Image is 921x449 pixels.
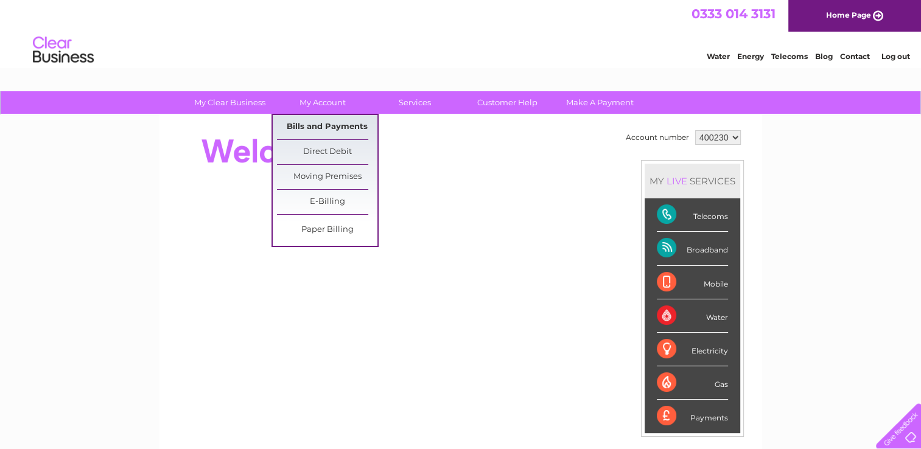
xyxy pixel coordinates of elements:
a: Telecoms [771,52,808,61]
a: My Account [272,91,373,114]
a: Log out [881,52,909,61]
a: Customer Help [457,91,558,114]
a: 0333 014 3131 [692,6,776,21]
a: Water [707,52,730,61]
a: E-Billing [277,190,377,214]
td: Account number [623,127,692,148]
a: My Clear Business [180,91,280,114]
a: Contact [840,52,870,61]
div: Clear Business is a trading name of Verastar Limited (registered in [GEOGRAPHIC_DATA] No. 3667643... [173,7,749,59]
div: Mobile [657,266,728,299]
div: LIVE [664,175,690,187]
div: Gas [657,366,728,400]
div: Payments [657,400,728,433]
a: Energy [737,52,764,61]
div: Electricity [657,333,728,366]
div: MY SERVICES [645,164,740,198]
a: Direct Debit [277,140,377,164]
a: Moving Premises [277,165,377,189]
a: Paper Billing [277,218,377,242]
a: Make A Payment [550,91,650,114]
a: Services [365,91,465,114]
div: Broadband [657,232,728,265]
a: Blog [815,52,833,61]
div: Telecoms [657,198,728,232]
img: logo.png [32,32,94,69]
a: Bills and Payments [277,115,377,139]
div: Water [657,299,728,333]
